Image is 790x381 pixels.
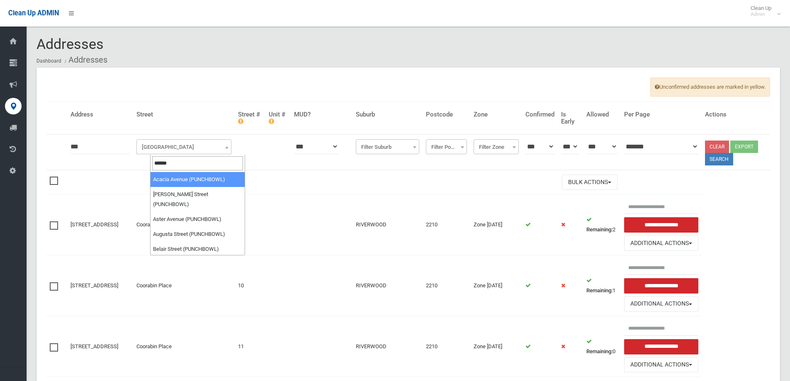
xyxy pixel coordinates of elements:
[133,316,235,377] td: Coorabin Place
[730,141,758,153] button: Export
[151,227,245,242] li: Augusta Street (PUNCHBOWL)
[586,287,613,294] strong: Remaining:
[352,194,423,255] td: RIVERWOOD
[70,282,118,289] a: [STREET_ADDRESS]
[476,141,517,153] span: Filter Zone
[423,316,470,377] td: 2210
[583,255,620,316] td: 1
[36,58,61,64] a: Dashboard
[470,255,522,316] td: Zone [DATE]
[624,357,699,373] button: Additional Actions
[474,139,519,154] span: Filter Zone
[136,111,231,118] h4: Street
[136,139,231,154] span: Filter Street
[139,141,229,153] span: Filter Street
[356,111,419,118] h4: Suburb
[70,343,118,349] a: [STREET_ADDRESS]
[269,111,287,125] h4: Unit #
[133,194,235,255] td: Coorabin Place
[8,9,59,17] span: Clean Up ADMIN
[746,5,780,17] span: Clean Up
[358,141,417,153] span: Filter Suburb
[705,141,729,153] a: Clear
[751,11,771,17] small: Admin
[562,175,617,190] button: Bulk Actions
[650,78,770,97] span: Unconfirmed addresses are marked in yellow.
[70,111,130,118] h4: Address
[624,296,699,312] button: Additional Actions
[151,212,245,227] li: Aster Avenue (PUNCHBOWL)
[235,255,265,316] td: 10
[705,153,733,165] button: Search
[624,235,699,251] button: Additional Actions
[586,226,613,233] strong: Remaining:
[426,111,467,118] h4: Postcode
[70,221,118,228] a: [STREET_ADDRESS]
[294,111,349,118] h4: MUD?
[235,316,265,377] td: 11
[151,172,245,187] li: Acacia Avenue (PUNCHBOWL)
[423,194,470,255] td: 2210
[470,194,522,255] td: Zone [DATE]
[426,139,467,154] span: Filter Postcode
[151,242,245,257] li: Belair Street (PUNCHBOWL)
[583,316,620,377] td: 0
[238,111,262,125] h4: Street #
[470,316,522,377] td: Zone [DATE]
[474,111,519,118] h4: Zone
[525,111,554,118] h4: Confirmed
[428,141,465,153] span: Filter Postcode
[583,194,620,255] td: 2
[352,316,423,377] td: RIVERWOOD
[561,111,580,125] h4: Is Early
[705,111,767,118] h4: Actions
[36,36,104,52] span: Addresses
[151,187,245,212] li: [PERSON_NAME] Street (PUNCHBOWL)
[356,139,419,154] span: Filter Suburb
[235,194,265,255] td: 1
[624,111,699,118] h4: Per Page
[423,255,470,316] td: 2210
[586,111,617,118] h4: Allowed
[133,255,235,316] td: Coorabin Place
[586,348,613,354] strong: Remaining:
[352,255,423,316] td: RIVERWOOD
[63,52,107,68] li: Addresses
